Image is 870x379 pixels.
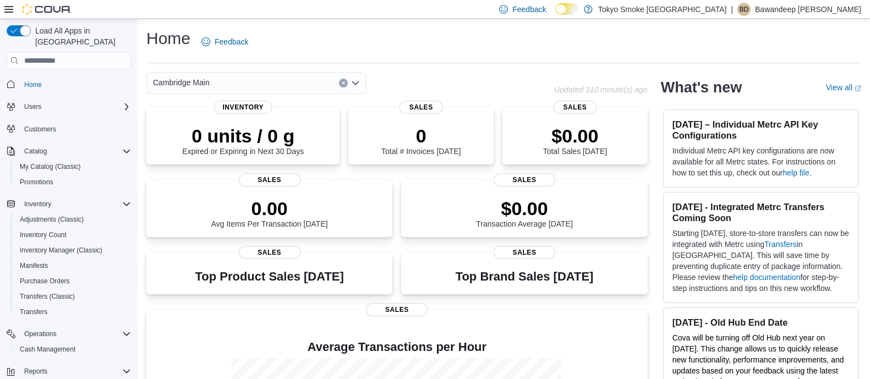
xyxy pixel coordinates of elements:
button: Users [20,100,46,113]
span: My Catalog (Classic) [15,160,131,173]
span: Catalog [24,147,47,156]
button: Reports [2,364,135,379]
span: Sales [400,101,443,114]
span: Sales [239,173,300,186]
p: Starting [DATE], store-to-store transfers can now be integrated with Metrc using in [GEOGRAPHIC_D... [672,228,850,294]
span: Cash Management [20,345,75,354]
button: Operations [20,327,61,340]
button: Catalog [2,144,135,159]
h4: Average Transactions per Hour [155,340,639,354]
div: Total Sales [DATE] [543,125,607,156]
span: Purchase Orders [15,274,131,288]
p: Individual Metrc API key configurations are now available for all Metrc states. For instructions ... [672,145,850,178]
a: Feedback [197,31,253,53]
button: Catalog [20,145,51,158]
span: Home [24,80,42,89]
span: Transfers (Classic) [15,290,131,303]
span: Transfers [20,307,47,316]
div: Avg Items Per Transaction [DATE] [211,197,328,228]
span: BD [740,3,749,16]
span: Inventory [24,200,51,208]
h1: Home [146,28,190,50]
span: My Catalog (Classic) [20,162,81,171]
h3: [DATE] - Old Hub End Date [672,317,850,328]
a: Promotions [15,175,58,189]
span: Sales [494,246,555,259]
button: Inventory Manager (Classic) [11,243,135,258]
div: Bawandeep Dhesi [737,3,751,16]
button: Promotions [11,174,135,190]
a: Transfers (Classic) [15,290,79,303]
a: help documentation [733,273,800,282]
a: Cash Management [15,343,80,356]
a: Adjustments (Classic) [15,213,88,226]
span: Sales [239,246,300,259]
span: Manifests [20,261,48,270]
span: Purchase Orders [20,277,70,285]
button: Inventory [20,197,56,211]
a: Purchase Orders [15,274,74,288]
a: View allExternal link [826,83,861,92]
h3: [DATE] - Integrated Metrc Transfers Coming Soon [672,201,850,223]
button: Users [2,99,135,114]
span: Reports [24,367,47,376]
a: help file [783,168,809,177]
button: Inventory Count [11,227,135,243]
span: Promotions [20,178,53,186]
span: Adjustments (Classic) [20,215,84,224]
button: Open list of options [351,79,360,87]
svg: External link [855,85,861,92]
button: Reports [20,365,52,378]
span: Promotions [15,175,131,189]
button: Adjustments (Classic) [11,212,135,227]
button: Cash Management [11,342,135,357]
span: Catalog [20,145,131,158]
button: Transfers (Classic) [11,289,135,304]
p: Bawandeep [PERSON_NAME] [755,3,861,16]
a: Manifests [15,259,52,272]
button: My Catalog (Classic) [11,159,135,174]
p: Updated 310 minute(s) ago [554,85,648,94]
p: Tokyo Smoke [GEOGRAPHIC_DATA] [598,3,727,16]
span: Customers [24,125,56,134]
button: Customers [2,121,135,137]
span: Users [20,100,131,113]
span: Adjustments (Classic) [15,213,131,226]
span: Reports [20,365,131,378]
a: Transfers [764,240,797,249]
span: Load All Apps in [GEOGRAPHIC_DATA] [31,25,131,47]
span: Feedback [215,36,248,47]
span: Transfers (Classic) [20,292,75,301]
input: Dark Mode [555,3,578,15]
p: $0.00 [476,197,573,219]
h3: Top Brand Sales [DATE] [456,270,594,283]
p: 0.00 [211,197,328,219]
button: Clear input [339,79,348,87]
button: Home [2,76,135,92]
span: Inventory Count [15,228,131,241]
button: Operations [2,326,135,342]
img: Cova [22,4,72,15]
button: Transfers [11,304,135,320]
button: Purchase Orders [11,273,135,289]
span: Sales [494,173,555,186]
div: Expired or Expiring in Next 30 Days [182,125,304,156]
h3: [DATE] – Individual Metrc API Key Configurations [672,119,850,141]
a: Transfers [15,305,52,318]
a: Inventory Manager (Classic) [15,244,107,257]
span: Users [24,102,41,111]
span: Feedback [512,4,546,15]
span: Inventory [214,101,272,114]
button: Manifests [11,258,135,273]
span: Home [20,77,131,91]
p: 0 [381,125,461,147]
button: Inventory [2,196,135,212]
div: Total # Invoices [DATE] [381,125,461,156]
p: 0 units / 0 g [182,125,304,147]
a: Inventory Count [15,228,71,241]
span: Cash Management [15,343,131,356]
span: Transfers [15,305,131,318]
a: Customers [20,123,61,136]
span: Manifests [15,259,131,272]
